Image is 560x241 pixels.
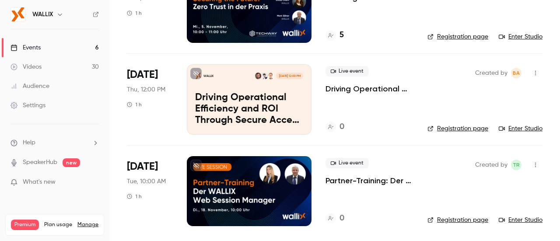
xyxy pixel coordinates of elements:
[127,68,158,82] span: [DATE]
[127,101,142,108] div: 1 h
[511,160,521,170] span: Thomas Reinhard
[325,29,344,41] a: 5
[127,160,158,174] span: [DATE]
[499,216,542,224] a: Enter Studio
[499,124,542,133] a: Enter Studio
[325,66,369,77] span: Live event
[10,101,45,110] div: Settings
[127,10,142,17] div: 1 h
[127,177,166,186] span: Tue, 10:00 AM
[23,178,56,187] span: What's new
[77,221,98,228] a: Manage
[268,73,274,79] img: Graham Hawkey
[261,73,267,79] img: Yoann Delomier
[187,64,311,134] a: Driving Operational Efficiency and ROI Through Secure Access SimplicityWALLIXGraham HawkeyYoann D...
[276,73,303,79] span: [DATE] 12:00 PM
[255,73,261,79] img: Benoit Perron
[10,63,42,71] div: Videos
[427,216,488,224] a: Registration page
[11,7,25,21] img: WALLIX
[325,213,344,224] a: 0
[195,92,303,126] p: Driving Operational Efficiency and ROI Through Secure Access Simplicity
[511,68,521,78] span: Bea Andres
[23,158,57,167] a: SpeakerHub
[499,32,542,41] a: Enter Studio
[127,64,173,134] div: Nov 6 Thu, 12:00 PM (Europe/Madrid)
[63,158,80,167] span: new
[339,213,344,224] h4: 0
[325,175,413,186] a: Partner-Training: Der WALLIX Web-Session Manager
[427,124,488,133] a: Registration page
[127,85,165,94] span: Thu, 12:00 PM
[88,178,99,186] iframe: Noticeable Trigger
[339,29,344,41] h4: 5
[325,158,369,168] span: Live event
[10,138,99,147] li: help-dropdown-opener
[203,74,213,78] p: WALLIX
[44,221,72,228] span: Plan usage
[11,220,39,230] span: Premium
[325,121,344,133] a: 0
[427,32,488,41] a: Registration page
[127,193,142,200] div: 1 h
[23,138,35,147] span: Help
[475,160,507,170] span: Created by
[127,156,173,226] div: Nov 18 Tue, 10:00 AM (Europe/Paris)
[32,10,53,19] h6: WALLIX
[475,68,507,78] span: Created by
[513,68,520,78] span: BA
[10,43,41,52] div: Events
[10,82,49,91] div: Audience
[339,121,344,133] h4: 0
[325,84,413,94] a: Driving Operational Efficiency and ROI Through Secure Access Simplicity
[513,160,520,170] span: TR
